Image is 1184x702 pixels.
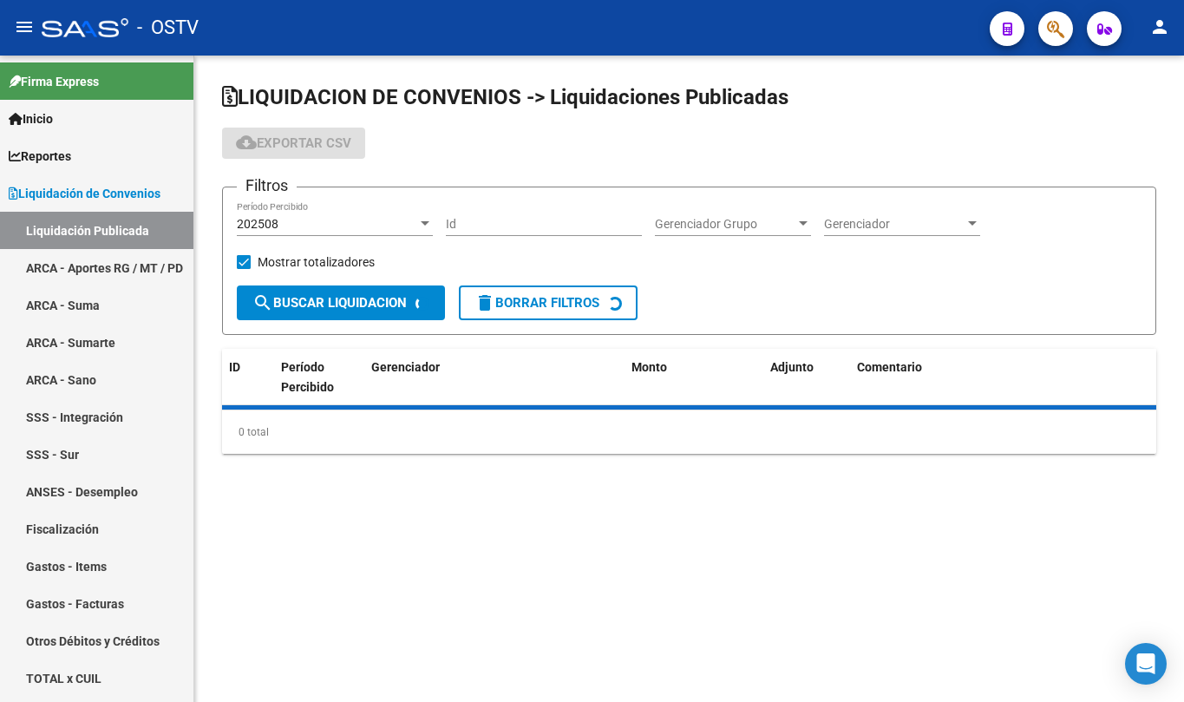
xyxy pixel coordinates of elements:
span: Adjunto [770,360,814,374]
h3: Filtros [237,174,297,198]
button: Borrar Filtros [459,285,638,320]
mat-icon: delete [474,292,495,313]
button: Buscar Liquidacion [237,285,445,320]
span: ID [229,360,240,374]
datatable-header-cell: ID [222,349,274,425]
span: Período Percibido [281,360,334,394]
span: Monto [631,360,667,374]
datatable-header-cell: Adjunto [763,349,850,425]
span: Reportes [9,147,71,166]
span: Inicio [9,109,53,128]
mat-icon: person [1149,16,1170,37]
span: Liquidación de Convenios [9,184,160,203]
span: Gerenciador [371,360,440,374]
datatable-header-cell: Comentario [850,349,1156,425]
button: Exportar CSV [222,128,365,159]
datatable-header-cell: Monto [625,349,763,425]
mat-icon: cloud_download [236,132,257,153]
datatable-header-cell: Gerenciador [364,349,625,425]
span: Firma Express [9,72,99,91]
span: Buscar Liquidacion [252,295,407,311]
mat-icon: search [252,292,273,313]
span: Mostrar totalizadores [258,252,375,272]
datatable-header-cell: Período Percibido [274,349,339,425]
span: Exportar CSV [236,135,351,151]
span: 202508 [237,217,278,231]
span: - OSTV [137,9,199,47]
div: Open Intercom Messenger [1125,643,1167,685]
mat-icon: menu [14,16,35,37]
span: Gerenciador [824,217,965,232]
div: 0 total [222,410,1156,454]
span: Borrar Filtros [474,295,599,311]
span: Comentario [857,360,922,374]
span: LIQUIDACION DE CONVENIOS -> Liquidaciones Publicadas [222,85,788,109]
span: Gerenciador Grupo [655,217,795,232]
